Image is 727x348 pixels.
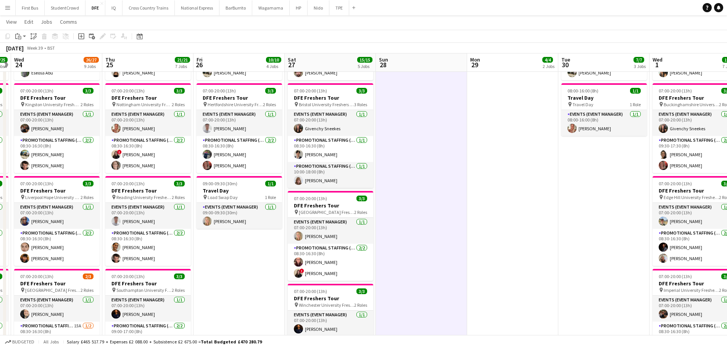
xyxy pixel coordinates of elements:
[354,102,367,107] span: 3 Roles
[469,60,480,69] span: 29
[208,102,263,107] span: Hertfordshire University Freshers Fair
[354,209,367,215] span: 2 Roles
[197,83,282,173] app-job-card: 07:00-20:00 (13h)3/3DFE Freshers Tour Hertfordshire University Freshers Fair2 RolesEvents (Event ...
[266,57,281,63] span: 10/10
[288,295,373,302] h3: DFE Freshers Tour
[197,110,282,136] app-card-role: Events (Event Manager)1/107:00-20:00 (13h)[PERSON_NAME]
[172,194,185,200] span: 2 Roles
[3,17,20,27] a: View
[329,0,349,15] button: TPE
[379,56,388,63] span: Sun
[288,83,373,188] div: 07:00-20:00 (13h)3/3DFE Freshers Tour Bristol University Freshers Fair3 RolesEvents (Event Manage...
[288,202,373,209] h3: DFE Freshers Tour
[14,136,100,173] app-card-role: Promotional Staffing (Brand Ambassadors)2/208:30-16:30 (8h)[PERSON_NAME][PERSON_NAME]
[116,287,172,293] span: Southampton University Freshers Fair
[105,83,191,173] app-job-card: 07:00-20:00 (13h)3/3DFE Freshers Tour Nottingham University Freshers Fair2 RolesEvents (Event Man...
[14,229,100,266] app-card-role: Promotional Staffing (Brand Ambassadors)2/208:30-16:30 (8h)[PERSON_NAME][PERSON_NAME]
[45,0,85,15] button: StudentCrowd
[14,56,24,63] span: Wed
[14,203,100,229] app-card-role: Events (Event Manager)1/107:00-20:00 (13h)[PERSON_NAME]
[265,194,276,200] span: 1 Role
[6,44,24,52] div: [DATE]
[252,0,290,15] button: Wagamama
[356,88,367,94] span: 3/3
[172,287,185,293] span: 2 Roles
[20,88,53,94] span: 07:00-20:00 (13h)
[543,63,555,69] div: 2 Jobs
[300,269,304,273] span: !
[172,102,185,107] span: 2 Roles
[265,181,276,186] span: 1/1
[197,94,282,101] h3: DFE Freshers Tour
[659,274,692,279] span: 07:00-20:00 (13h)
[288,218,373,244] app-card-role: Events (Event Manager)1/107:00-20:00 (13h)[PERSON_NAME]
[116,194,172,200] span: Reading University Freshers Fair
[294,196,327,201] span: 07:00-20:00 (13h)
[83,181,93,186] span: 3/3
[25,45,44,51] span: Week 39
[81,287,93,293] span: 2 Roles
[294,288,327,294] span: 07:00-20:00 (13h)
[197,176,282,229] app-job-card: 09:00-09:30 (30m)1/1Travel Day Load Swap Day1 RoleEvents (Event Manager)1/109:00-09:30 (30m)[PERS...
[104,60,115,69] span: 25
[299,209,354,215] span: [GEOGRAPHIC_DATA] Freshers Fair
[208,194,238,200] span: Load Swap Day
[664,287,719,293] span: Imperial University Freshers Fair
[561,83,647,136] app-job-card: 08:00-16:00 (8h)1/1Travel Day Travel Day1 RoleEvents (Event Manager)1/108:00-16:00 (8h)[PERSON_NAME]
[24,18,33,25] span: Edit
[111,181,145,186] span: 07:00-20:00 (13h)
[378,60,388,69] span: 28
[47,45,55,51] div: BST
[13,60,24,69] span: 24
[105,110,191,136] app-card-role: Events (Event Manager)1/107:00-20:00 (13h)[PERSON_NAME]
[470,56,480,63] span: Mon
[105,56,115,63] span: Thu
[84,63,98,69] div: 9 Jobs
[659,181,692,186] span: 07:00-20:00 (13h)
[299,102,354,107] span: Bristol University Freshers Fair
[299,302,354,308] span: Winchester University Freshers Fair
[105,176,191,266] div: 07:00-20:00 (13h)3/3DFE Freshers Tour Reading University Freshers Fair2 RolesEvents (Event Manage...
[105,280,191,287] h3: DFE Freshers Tour
[659,88,692,94] span: 07:00-20:00 (13h)
[203,88,236,94] span: 07:00-20:00 (13h)
[175,0,219,15] button: National Express
[83,88,93,94] span: 3/3
[357,57,372,63] span: 15/15
[6,18,17,25] span: View
[288,56,296,63] span: Sat
[38,17,55,27] a: Jobs
[651,60,663,69] span: 1
[25,287,81,293] span: [GEOGRAPHIC_DATA] Freshers Fair
[16,0,45,15] button: First Bus
[664,194,719,200] span: Edge Hill University Freshers Fair
[105,296,191,322] app-card-role: Events (Event Manager)1/107:00-20:00 (13h)[PERSON_NAME]
[288,162,373,188] app-card-role: Promotional Staffing (Brand Ambassadors)1/110:00-18:00 (8h)[PERSON_NAME]
[14,83,100,173] app-job-card: 07:00-20:00 (13h)3/3DFE Freshers Tour Kingston University Freshers Fair2 RolesEvents (Event Manag...
[630,102,641,107] span: 1 Role
[174,88,185,94] span: 3/3
[105,136,191,173] app-card-role: Promotional Staffing (Brand Ambassadors)2/208:30-16:30 (8h)![PERSON_NAME][PERSON_NAME]
[175,63,190,69] div: 7 Jobs
[21,17,36,27] a: Edit
[81,194,93,200] span: 2 Roles
[358,63,372,69] div: 5 Jobs
[288,191,373,281] app-job-card: 07:00-20:00 (13h)3/3DFE Freshers Tour [GEOGRAPHIC_DATA] Freshers Fair2 RolesEvents (Event Manager...
[356,288,367,294] span: 3/3
[57,17,80,27] a: Comms
[287,60,296,69] span: 27
[263,102,276,107] span: 2 Roles
[25,102,81,107] span: Kingston University Freshers Fair
[84,57,99,63] span: 26/27
[12,339,34,345] span: Budgeted
[203,181,237,186] span: 09:00-09:30 (30m)
[567,88,598,94] span: 08:00-16:00 (8h)
[664,102,719,107] span: Buckinghamshire University Freshers Fair
[105,94,191,101] h3: DFE Freshers Tour
[175,57,190,63] span: 21/21
[266,63,281,69] div: 4 Jobs
[561,110,647,136] app-card-role: Events (Event Manager)1/108:00-16:00 (8h)[PERSON_NAME]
